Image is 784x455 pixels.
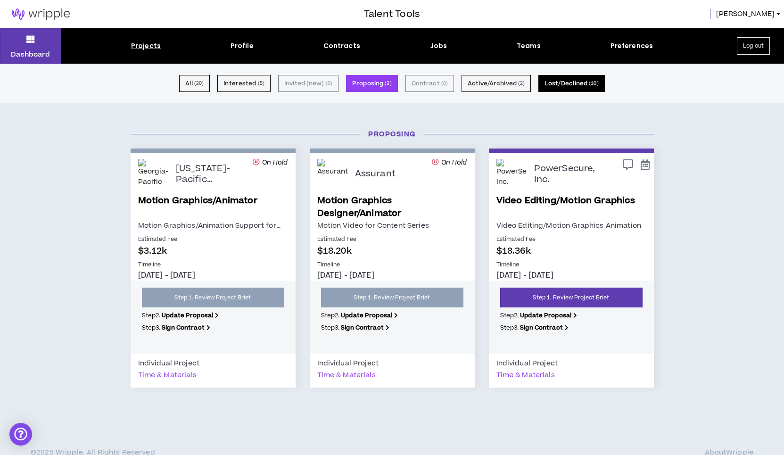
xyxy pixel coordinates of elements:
[138,261,288,269] p: Timeline
[441,79,448,88] small: ( 0 )
[317,220,467,232] p: Motion Video for Content Series
[538,75,604,92] button: Lost/Declined (10)
[385,79,391,88] small: ( 3 )
[138,369,197,381] div: Time & Materials
[231,41,254,51] div: Profile
[321,311,463,320] p: Step 2 .
[321,288,463,307] a: Step 1. Review Project Brief
[323,41,360,51] div: Contracts
[276,221,281,231] span: …
[142,288,284,307] a: Step 1. Review Project Brief
[317,245,467,257] p: $18.20k
[500,288,643,307] a: Step 1. Review Project Brief
[317,194,467,220] a: Motion Graphics Designer/Animator
[364,7,420,21] h3: Talent Tools
[9,423,32,446] div: Open Intercom Messenger
[176,164,242,185] p: [US_STATE]-Pacific Consumer Products - Retail & Pro
[162,323,205,332] b: Sign Contract
[341,323,384,332] b: Sign Contract
[138,194,288,220] a: Motion Graphics/Animator
[716,9,775,19] span: [PERSON_NAME]
[317,235,467,244] p: Estimated Fee
[496,357,558,369] div: Individual Project
[162,311,213,320] b: Update Proposal
[179,75,210,92] button: All (20)
[496,220,646,232] p: Video Editing/Motion Graphics Animation
[737,37,770,55] button: Log out
[138,220,288,232] p: Motion Graphics/Animation Support for
[520,311,571,320] b: Update Proposal
[346,75,398,92] button: Proposing (3)
[217,75,271,92] button: Interested (5)
[520,323,563,332] b: Sign Contract
[138,357,200,369] div: Individual Project
[517,41,541,51] div: Teams
[496,159,527,190] img: PowerSecure, Inc.
[138,270,288,281] p: [DATE] - [DATE]
[496,245,646,257] p: $18.36k
[326,79,332,88] small: ( 0 )
[317,261,467,269] p: Timeline
[589,79,599,88] small: ( 10 )
[142,323,284,332] p: Step 3 .
[611,41,653,51] div: Preferences
[518,79,525,88] small: ( 2 )
[138,245,288,257] p: $3.12k
[138,235,288,244] p: Estimated Fee
[278,75,338,92] button: Invited (new) (0)
[534,164,600,185] p: PowerSecure, Inc.
[341,311,392,320] b: Update Proposal
[317,357,379,369] div: Individual Project
[11,50,50,59] p: Dashboard
[496,235,646,244] p: Estimated Fee
[405,75,454,92] button: Contract (0)
[355,169,396,180] p: Assurant
[142,311,284,320] p: Step 2 .
[500,311,643,320] p: Step 2 .
[321,323,463,332] p: Step 3 .
[462,75,531,92] button: Active/Archived (2)
[430,41,447,51] div: Jobs
[138,159,169,190] img: Georgia-Pacific Consumer Products - Retail & Pro
[258,79,264,88] small: ( 5 )
[496,261,646,269] p: Timeline
[124,129,661,139] h3: Proposing
[496,270,646,281] p: [DATE] - [DATE]
[317,270,467,281] p: [DATE] - [DATE]
[500,323,643,332] p: Step 3 .
[317,159,348,190] img: Assurant
[194,79,204,88] small: ( 20 )
[496,194,646,220] a: Video Editing/Motion Graphics
[317,369,376,381] div: Time & Materials
[496,369,555,381] div: Time & Materials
